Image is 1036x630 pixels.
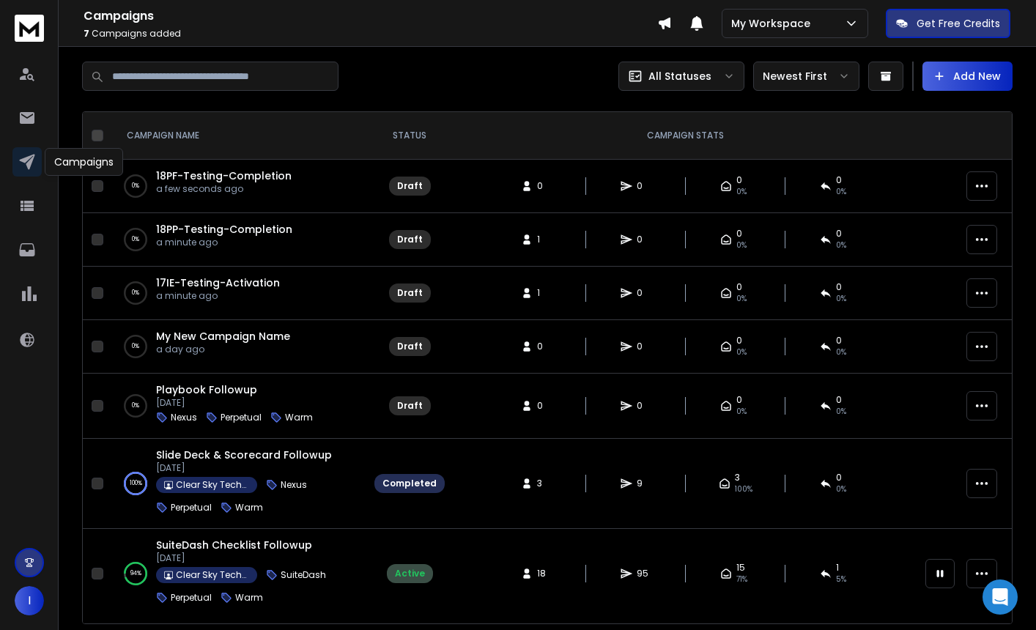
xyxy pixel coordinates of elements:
span: 0 [637,180,651,192]
span: 0 [537,180,552,192]
a: 18PF-Testing-Completion [156,168,292,183]
button: Add New [922,62,1013,91]
th: STATUS [366,112,454,160]
span: 95 [637,568,651,579]
p: [DATE] [156,462,351,474]
p: Perpetual [171,592,212,604]
img: logo [15,15,44,42]
p: 0 % [132,339,139,354]
span: 0 [637,400,651,412]
button: Newest First [753,62,859,91]
p: Clear Sky Technologies [176,569,249,581]
span: 0 [836,394,842,406]
button: Get Free Credits [886,9,1010,38]
p: My Workspace [731,16,816,31]
span: 0 [537,400,552,412]
span: 0 [736,281,742,293]
td: 0%18PP-Testing-Completiona minute ago [109,213,366,267]
span: 1 [537,287,552,299]
p: Clear Sky Technologies [176,479,249,491]
span: 0 [736,228,742,240]
p: a day ago [156,344,290,355]
span: 0 [736,335,742,346]
a: 18PP-Testing-Completion [156,222,292,237]
p: 0 % [132,179,139,193]
td: 0%18PF-Testing-Completiona few seconds ago [109,160,366,213]
p: [DATE] [156,552,351,564]
div: Draft [397,234,423,245]
span: My New Campaign Name [156,329,290,344]
span: 0 % [836,483,846,495]
span: 0 [736,174,742,186]
a: 17IE-Testing-Activation [156,275,280,290]
span: 0 [736,394,742,406]
td: 0%17IE-Testing-Activationa minute ago [109,267,366,320]
div: Completed [382,478,437,489]
span: 0 [836,472,842,483]
div: Draft [397,287,423,299]
p: All Statuses [648,69,711,84]
th: CAMPAIGN STATS [454,112,917,160]
span: 0% [736,406,747,418]
span: 9 [637,478,651,489]
button: I [15,586,44,615]
div: Draft [397,341,423,352]
p: Warm [235,592,263,604]
p: Perpetual [221,412,262,423]
span: 0% [736,346,747,358]
div: Active [395,568,425,579]
p: Warm [235,502,263,514]
a: SuiteDash Checklist Followup [156,538,312,552]
td: 94%SuiteDash Checklist Followup[DATE]Clear Sky TechnologiesSuiteDashPerpetualWarm [109,529,366,619]
span: 1 [537,234,552,245]
p: SuiteDash [281,569,326,581]
p: Warm [285,412,313,423]
td: 0%Playbook Followup[DATE]NexusPerpetualWarm [109,374,366,439]
div: Draft [397,180,423,192]
span: 0 [836,174,842,186]
span: 0% [736,186,747,198]
span: 0 [637,234,651,245]
span: 0% [836,346,846,358]
div: Campaigns [45,148,123,176]
p: Perpetual [171,502,212,514]
span: 3 [537,478,552,489]
p: 0 % [132,232,139,247]
span: 0% [836,293,846,305]
p: a minute ago [156,290,280,302]
a: Playbook Followup [156,382,257,397]
td: 100%Slide Deck & Scorecard Followup[DATE]Clear Sky TechnologiesNexusPerpetualWarm [109,439,366,529]
span: 0% [736,293,747,305]
span: 3 [735,472,740,483]
span: 0 [637,287,651,299]
p: 100 % [130,476,142,491]
div: Open Intercom Messenger [983,579,1018,615]
span: 0 [836,281,842,293]
span: 71 % [736,574,747,585]
p: Get Free Credits [917,16,1000,31]
span: 7 [84,27,89,40]
span: 0 [637,341,651,352]
span: 100 % [735,483,752,495]
span: 0% [836,240,846,251]
a: Slide Deck & Scorecard Followup [156,448,332,462]
p: Campaigns added [84,28,657,40]
span: 18 [537,568,552,579]
span: 0 [836,335,842,346]
p: a minute ago [156,237,292,248]
p: Nexus [281,479,307,491]
span: 0 [836,228,842,240]
td: 0%My New Campaign Namea day ago [109,320,366,374]
span: 15 [736,562,745,574]
span: 0% [836,186,846,198]
p: 0 % [132,286,139,300]
th: CAMPAIGN NAME [109,112,366,160]
div: Draft [397,400,423,412]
